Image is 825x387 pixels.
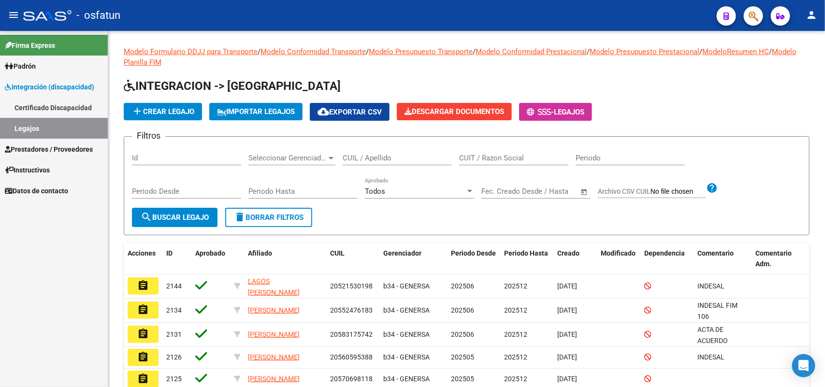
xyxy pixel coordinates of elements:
span: Firma Express [5,40,55,51]
mat-icon: assignment [137,280,149,291]
input: Archivo CSV CUIL [651,187,706,196]
span: ACTA DE ACUERDO [697,326,728,344]
span: [DATE] [557,330,577,338]
span: 20560595388 [330,353,373,361]
datatable-header-cell: Modificado [597,243,640,275]
button: IMPORTAR LEGAJOS [209,103,303,120]
span: 202505 [451,353,474,361]
mat-icon: search [141,211,152,223]
span: Dependencia [644,249,685,257]
span: Comentario Adm. [755,249,792,268]
span: Todos [365,187,385,196]
span: Crear Legajo [131,107,194,116]
span: [DATE] [557,282,577,290]
span: [DATE] [557,306,577,314]
input: End date [521,187,568,196]
span: 2131 [166,330,182,338]
span: [DATE] [557,353,577,361]
span: Prestadores / Proveedores [5,144,93,155]
span: [PERSON_NAME] [248,330,300,338]
span: 20570698118 [330,375,373,383]
datatable-header-cell: Gerenciador [379,243,447,275]
datatable-header-cell: CUIL [326,243,379,275]
span: 2144 [166,282,182,290]
span: Instructivos [5,165,50,175]
span: 202506 [451,282,474,290]
datatable-header-cell: Creado [553,243,597,275]
span: LAGOS [PERSON_NAME] [248,277,300,296]
button: Descargar Documentos [397,103,512,120]
a: Modelo Conformidad Transporte [261,47,366,56]
span: [PERSON_NAME] [248,353,300,361]
span: 2125 [166,375,182,383]
button: Open calendar [579,186,590,198]
span: [DATE] [557,375,577,383]
datatable-header-cell: ID [162,243,191,275]
span: b34 - GENERSA [383,306,430,314]
span: Integración (discapacidad) [5,82,94,92]
button: Buscar Legajo [132,208,217,227]
datatable-header-cell: Dependencia [640,243,694,275]
button: Crear Legajo [124,103,202,120]
span: [PERSON_NAME] [248,306,300,314]
span: 202512 [504,353,527,361]
span: b34 - GENERSA [383,282,430,290]
span: - osfatun [76,5,120,26]
span: Legajos [554,108,584,116]
datatable-header-cell: Acciones [124,243,162,275]
span: Afiliado [248,249,272,257]
span: Comentario [697,249,734,257]
span: Archivo CSV CUIL [598,187,651,195]
mat-icon: add [131,105,143,117]
datatable-header-cell: Comentario Adm. [752,243,810,275]
datatable-header-cell: Periodo Hasta [500,243,553,275]
span: Gerenciador [383,249,421,257]
span: INDESAL FIM 106 [697,301,738,320]
span: Exportar CSV [318,108,382,116]
button: Borrar Filtros [225,208,312,227]
span: - [527,108,554,116]
span: 202512 [504,330,527,338]
span: 2134 [166,306,182,314]
span: Aprobado [195,249,225,257]
span: INDESAL [697,353,724,361]
span: b34 - GENERSA [383,375,430,383]
mat-icon: menu [8,9,19,21]
span: 20521530198 [330,282,373,290]
datatable-header-cell: Afiliado [244,243,326,275]
button: -Legajos [519,103,592,121]
span: [PERSON_NAME] [248,375,300,383]
span: Buscar Legajo [141,213,209,222]
div: Open Intercom Messenger [792,354,815,377]
span: 202512 [504,375,527,383]
span: Datos de contacto [5,186,68,196]
span: b34 - GENERSA [383,330,430,338]
span: Modificado [601,249,636,257]
datatable-header-cell: Periodo Desde [447,243,500,275]
span: ID [166,249,173,257]
mat-icon: assignment [137,351,149,363]
span: b34 - GENERSA [383,353,430,361]
span: 202506 [451,306,474,314]
button: Exportar CSV [310,103,390,121]
a: ModeloResumen HC [702,47,769,56]
span: 20583175742 [330,330,373,338]
mat-icon: delete [234,211,246,223]
mat-icon: cloud_download [318,106,329,117]
span: Seleccionar Gerenciador [248,154,327,162]
a: Modelo Conformidad Prestacional [476,47,587,56]
span: 202512 [504,306,527,314]
span: INDESAL [697,282,724,290]
span: Creado [557,249,579,257]
mat-icon: person [806,9,817,21]
span: Acciones [128,249,156,257]
span: 202505 [451,375,474,383]
a: Modelo Formulario DDJJ para Transporte [124,47,258,56]
mat-icon: assignment [137,304,149,315]
span: 2126 [166,353,182,361]
h3: Filtros [132,129,165,143]
span: Padrón [5,61,36,72]
span: IMPORTAR LEGAJOS [217,107,295,116]
span: 20552476183 [330,306,373,314]
a: Modelo Presupuesto Prestacional [590,47,699,56]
